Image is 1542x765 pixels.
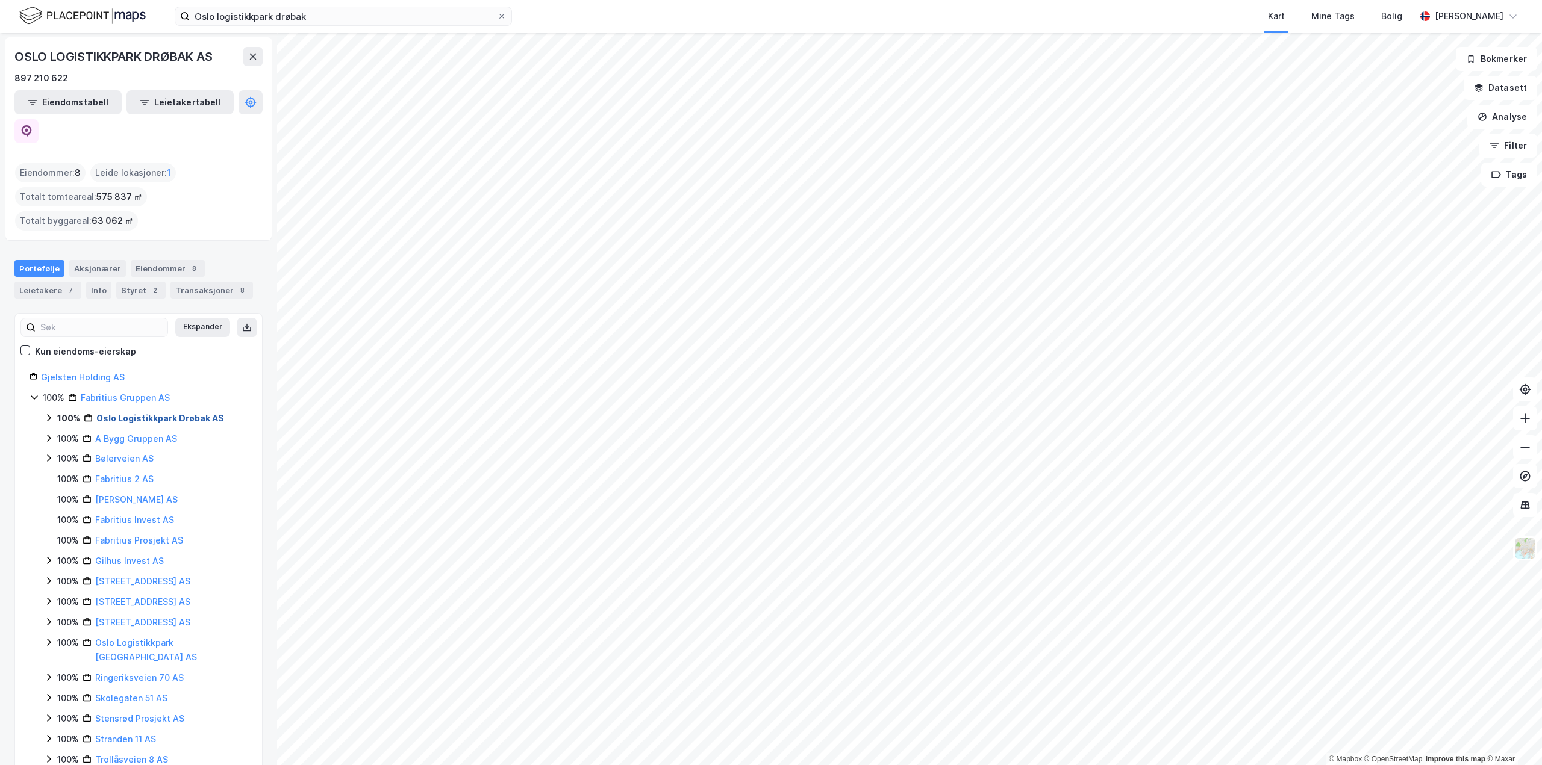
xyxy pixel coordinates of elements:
div: 100% [57,554,79,568]
div: OSLO LOGISTIKKPARK DRØBAK AS [14,47,214,66]
div: Totalt byggareal : [15,211,138,231]
a: Skolegaten 51 AS [95,693,167,703]
a: Gjelsten Holding AS [41,372,125,382]
a: [STREET_ADDRESS] AS [95,617,190,627]
div: 100% [57,492,79,507]
button: Datasett [1464,76,1537,100]
a: [PERSON_NAME] AS [95,494,178,504]
div: Kontrollprogram for chat [1482,707,1542,765]
div: 8 [188,262,200,274]
div: 100% [57,533,79,548]
a: Gilhus Invest AS [95,556,164,566]
iframe: Chat Widget [1482,707,1542,765]
span: 1 [167,166,171,180]
button: Analyse [1467,105,1537,129]
a: Fabritius Invest AS [95,515,174,525]
div: 2 [149,284,161,296]
div: 7 [64,284,76,296]
div: [PERSON_NAME] [1435,9,1503,23]
div: 100% [57,411,80,426]
div: Aksjonærer [69,260,126,277]
div: Bolig [1381,9,1402,23]
span: 8 [75,166,81,180]
div: Mine Tags [1311,9,1355,23]
div: 100% [43,391,64,405]
div: 897 210 622 [14,71,68,85]
a: [STREET_ADDRESS] AS [95,596,190,607]
div: Leietakere [14,282,81,299]
a: Oslo Logistikkpark [GEOGRAPHIC_DATA] AS [95,637,197,662]
button: Bokmerker [1456,47,1537,71]
div: 100% [57,671,79,685]
div: 100% [57,451,79,466]
img: logo.f888ab2527a4732fd821a326f86c7f29.svg [19,5,146,26]
div: Eiendommer : [15,163,86,182]
div: 100% [57,574,79,589]
div: 100% [57,636,79,650]
a: Fabritius Prosjekt AS [95,535,183,545]
a: Trollåsveien 8 AS [95,754,168,764]
a: Improve this map [1426,755,1485,763]
div: 100% [57,615,79,630]
a: Fabritius Gruppen AS [81,392,170,403]
div: 8 [236,284,248,296]
div: Info [86,282,111,299]
div: Eiendommer [131,260,205,277]
span: 575 837 ㎡ [96,190,142,204]
button: Tags [1481,163,1537,187]
div: 100% [57,595,79,609]
a: Stensrød Prosjekt AS [95,713,184,723]
div: 100% [57,432,79,446]
div: Styret [116,282,166,299]
div: Kart [1268,9,1285,23]
input: Søk på adresse, matrikkel, gårdeiere, leietakere eller personer [190,7,497,25]
button: Filter [1479,134,1537,158]
a: OpenStreetMap [1364,755,1423,763]
div: 100% [57,691,79,705]
div: 100% [57,472,79,486]
a: Bølerveien AS [95,453,154,463]
div: Kun eiendoms-eierskap [35,344,136,359]
button: Ekspander [175,318,230,337]
div: 100% [57,732,79,746]
div: Totalt tomteareal : [15,187,147,206]
input: Søk [36,318,167,336]
a: A Bygg Gruppen AS [95,433,177,444]
a: Oslo Logistikkpark Drøbak AS [96,413,224,423]
button: Eiendomstabell [14,90,122,114]
a: Fabritius 2 AS [95,474,154,484]
a: [STREET_ADDRESS] AS [95,576,190,586]
div: Transaksjoner [170,282,253,299]
img: Z [1514,537,1537,560]
div: Portefølje [14,260,64,277]
a: Ringeriksveien 70 AS [95,672,184,683]
div: Leide lokasjoner : [90,163,176,182]
span: 63 062 ㎡ [92,214,133,228]
div: 100% [57,513,79,527]
a: Stranden 11 AS [95,734,156,744]
a: Mapbox [1329,755,1362,763]
div: 100% [57,711,79,726]
button: Leietakertabell [126,90,234,114]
